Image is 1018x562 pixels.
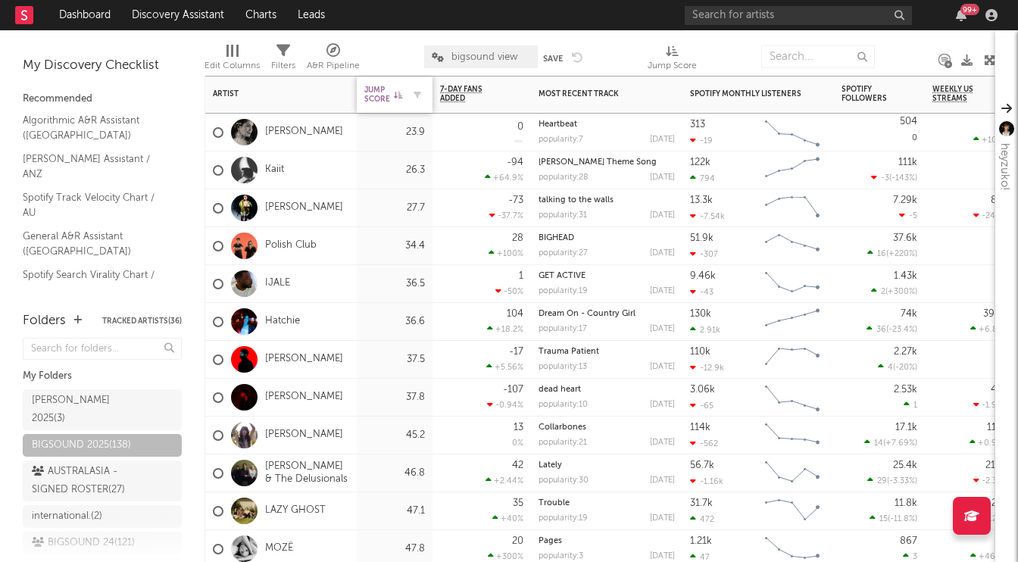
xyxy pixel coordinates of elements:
div: A&R Pipeline [307,38,360,82]
svg: Chart title [758,189,826,227]
span: 7-Day Fans Added [440,85,501,103]
span: 1 [913,401,917,410]
span: Weekly US Streams [932,85,985,103]
a: [PERSON_NAME] [265,353,343,366]
div: 99 + [960,4,979,15]
span: -3.33 % [889,477,915,486]
a: [PERSON_NAME] [265,201,343,214]
a: Trauma Patient [539,348,599,356]
svg: Chart title [758,379,826,417]
div: -107 [503,385,523,395]
div: 504 [900,117,917,126]
div: [DATE] [650,287,675,295]
a: [PERSON_NAME] & The Delusionals [265,461,349,486]
div: +46.5 % [970,551,1008,561]
div: Jump Score [364,86,402,104]
div: 7.29k [893,195,917,205]
div: +5.56 % [486,362,523,372]
div: popularity: 30 [539,476,589,485]
div: A&R Pipeline [307,57,360,75]
button: Filter by Jump Score [410,87,425,102]
a: Spotify Track Velocity Chart / AU [23,189,167,220]
a: Algorithmic A&R Assistant ([GEOGRAPHIC_DATA]) [23,112,167,143]
div: 3.06k [690,385,715,395]
div: Spotify Followers [842,85,895,103]
div: popularity: 3 [539,552,583,560]
span: +220 % [888,250,915,258]
span: bigsound view [451,52,517,62]
div: -1.16k [690,476,723,486]
div: [DATE] [650,552,675,560]
div: 36.6 [364,313,425,331]
div: popularity: 19 [539,287,588,295]
div: 111k [898,158,917,167]
span: +7.69 % [885,439,915,448]
div: 867 [900,536,917,546]
div: 34.4 [364,237,425,255]
div: Folders [23,312,66,330]
div: Trauma Patient [539,348,675,356]
div: Spotify Monthly Listeners [690,89,804,98]
div: [DATE] [650,211,675,220]
div: -37.7 % [489,211,523,220]
div: popularity: 28 [539,173,589,182]
a: Collarbones [539,423,586,432]
div: popularity: 17 [539,325,587,333]
div: 11.8k [895,498,917,508]
div: ( ) [867,476,917,486]
svg: Chart title [758,454,826,492]
a: BIGHEAD [539,234,574,242]
a: talking to the walls [539,196,614,205]
div: popularity: 10 [539,401,588,409]
div: -17 [509,347,523,357]
input: Search for folders... [23,338,182,360]
div: Artist [213,89,326,98]
div: 51.9k [690,233,714,243]
span: 36 [876,326,886,334]
div: Heartbeat [539,120,675,129]
div: Edit Columns [205,57,260,75]
a: GET ACTIVE [539,272,586,280]
a: [PERSON_NAME] [265,429,343,442]
div: 47.1 [364,502,425,520]
div: Most Recent Track [539,89,652,98]
div: Lately [539,461,675,470]
div: [DATE] [650,363,675,371]
a: General A&R Assistant ([GEOGRAPHIC_DATA]) [23,228,167,259]
div: 130k [690,309,711,319]
div: 2.91k [690,325,720,335]
div: international. ( 2 ) [32,507,102,526]
div: popularity: 7 [539,136,583,144]
div: My Discovery Checklist [23,57,182,75]
span: +300 % [888,288,915,296]
div: My Folders [23,367,182,386]
div: 313 [690,120,705,130]
div: heyzuko! [995,143,1013,191]
div: Lil Mama Theme Song [539,158,675,167]
svg: Chart title [758,114,826,151]
div: Filters [271,38,295,82]
div: [DATE] [650,325,675,333]
div: -73 [508,195,523,205]
div: +0.98 % [970,438,1008,448]
div: [PERSON_NAME] 2025 ( 3 ) [32,392,139,428]
div: 17.1k [895,423,917,432]
span: 29 [877,477,887,486]
span: 2 [881,288,885,296]
div: popularity: 13 [539,363,587,371]
div: 2.53k [894,385,917,395]
div: Pages [539,537,675,545]
div: 31.7k [690,498,713,508]
div: +100 % [973,135,1008,145]
div: 104 [507,309,523,319]
svg: Chart title [758,492,826,530]
button: 99+ [956,9,966,21]
svg: Chart title [758,265,826,303]
a: Pages [539,537,562,545]
input: Search for artists [685,6,912,25]
a: Kaiit [265,164,284,176]
div: [DATE] [650,476,675,485]
span: -143 % [892,174,915,183]
div: ( ) [867,324,917,334]
div: Jump Score [648,57,697,75]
